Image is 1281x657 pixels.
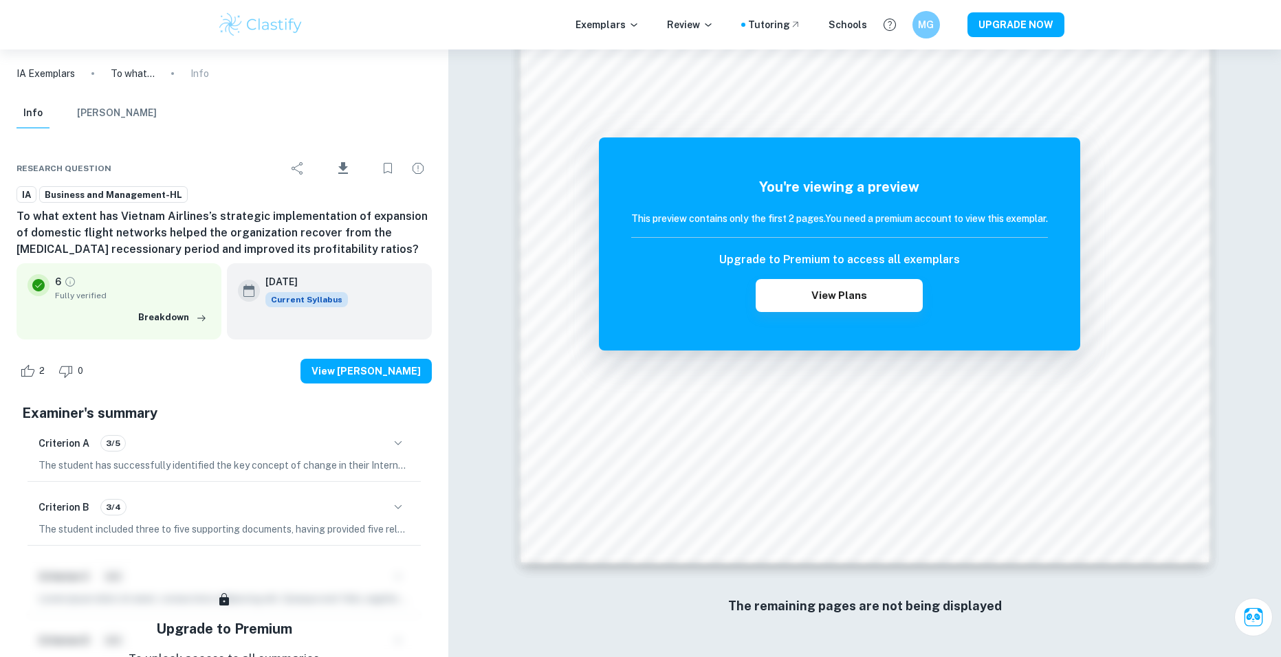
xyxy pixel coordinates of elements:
div: Like [17,360,52,382]
p: The student has successfully identified the key concept of change in their Internal Assessment ([... [39,458,410,473]
p: Review [667,17,714,32]
div: Report issue [404,155,432,182]
div: Dislike [55,360,91,382]
h6: The remaining pages are not being displayed [549,597,1181,616]
h6: MG [918,17,934,32]
div: Bookmark [374,155,402,182]
button: MG [912,11,940,38]
span: 0 [70,364,91,378]
button: Ask Clai [1234,598,1273,636]
p: Exemplars [576,17,639,32]
span: 3/5 [101,437,125,449]
a: Tutoring [748,17,801,32]
h5: Examiner's summary [22,403,426,423]
h6: Upgrade to Premium to access all exemplars [719,252,960,268]
h6: [DATE] [265,274,337,289]
p: Info [190,66,209,81]
h5: Upgrade to Premium [156,619,292,639]
h6: Criterion A [39,436,89,451]
span: Research question [17,162,111,175]
button: Help and Feedback [878,13,901,36]
button: Info [17,98,50,129]
h5: You're viewing a preview [631,177,1048,197]
span: 2 [32,364,52,378]
span: 3/4 [101,501,126,513]
h6: This preview contains only the first 2 pages. You need a premium account to view this exemplar. [631,211,1048,226]
p: To what extent has Vietnam Airlines’s strategic implementation of expansion of domestic flight ne... [111,66,155,81]
button: Breakdown [135,307,210,328]
a: Business and Management-HL [39,186,188,203]
h6: To what extent has Vietnam Airlines’s strategic implementation of expansion of domestic flight ne... [17,208,432,258]
div: Download [314,151,371,186]
a: Grade fully verified [64,276,76,288]
div: This exemplar is based on the current syllabus. Feel free to refer to it for inspiration/ideas wh... [265,292,348,307]
button: View Plans [756,279,922,312]
p: 6 [55,274,61,289]
a: IA [17,186,36,203]
h6: Criterion B [39,500,89,515]
button: UPGRADE NOW [967,12,1064,37]
a: IA Exemplars [17,66,75,81]
span: Business and Management-HL [40,188,187,202]
button: View [PERSON_NAME] [300,359,432,383]
p: The student included three to five supporting documents, having provided five relevant sources th... [39,522,410,537]
span: Fully verified [55,289,210,302]
img: Clastify logo [217,11,305,38]
span: IA [17,188,36,202]
div: Share [284,155,311,182]
span: Current Syllabus [265,292,348,307]
button: [PERSON_NAME] [77,98,157,129]
a: Schools [829,17,867,32]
